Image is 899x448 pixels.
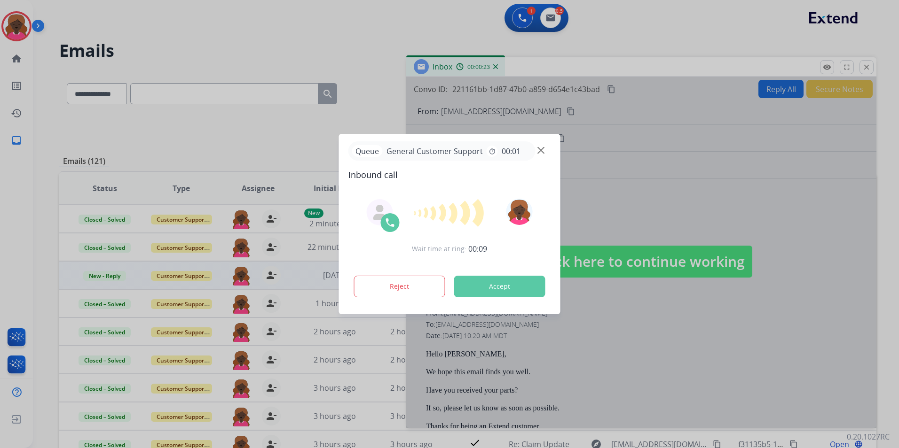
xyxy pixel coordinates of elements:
[385,217,396,228] img: call-icon
[502,146,520,157] span: 00:01
[412,244,466,254] span: Wait time at ring:
[468,243,487,255] span: 00:09
[354,276,445,297] button: Reject
[454,276,545,297] button: Accept
[352,145,383,157] p: Queue
[537,147,544,154] img: close-button
[383,146,487,157] span: General Customer Support
[372,205,387,220] img: agent-avatar
[506,199,532,225] img: avatar
[348,168,551,181] span: Inbound call
[847,431,890,442] p: 0.20.1027RC
[489,147,496,155] mat-icon: timer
